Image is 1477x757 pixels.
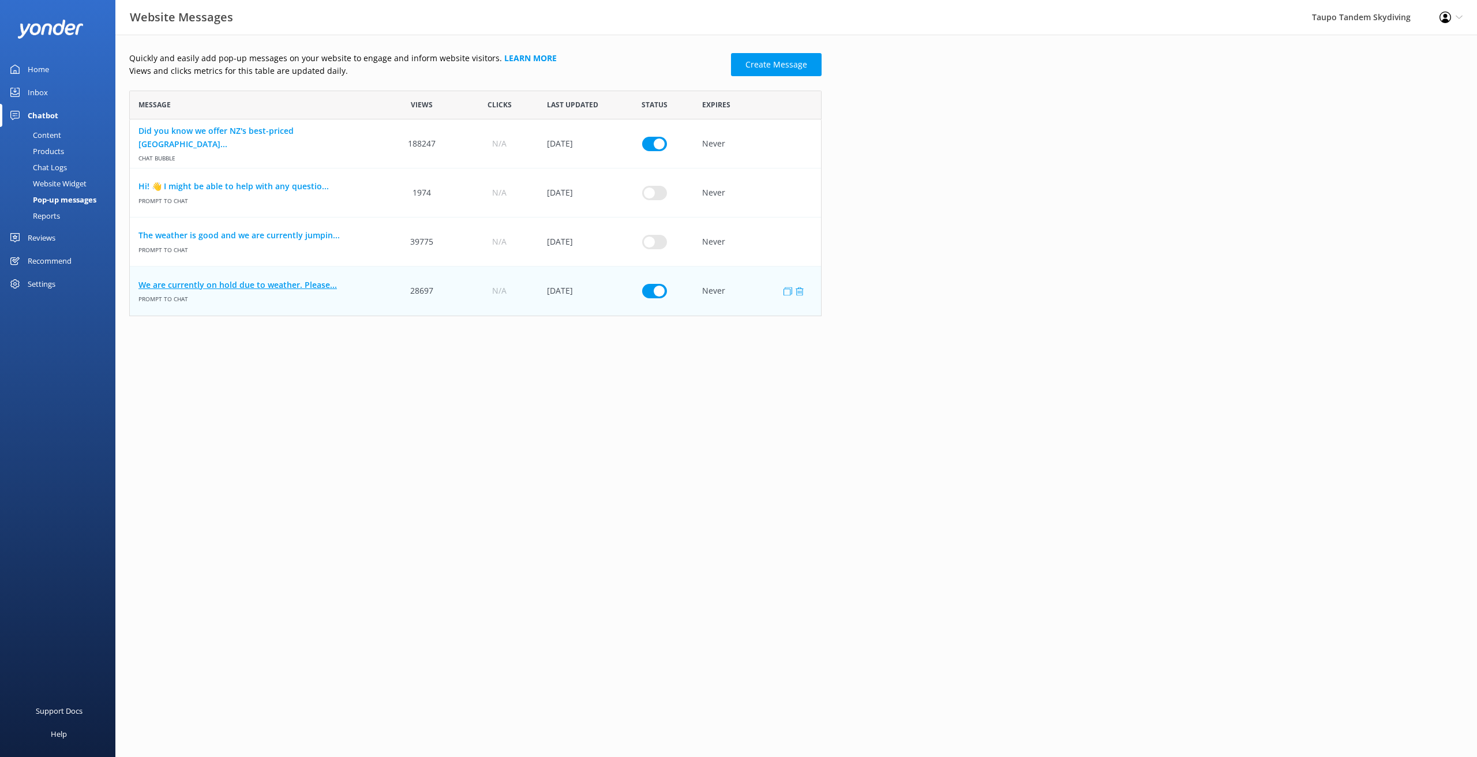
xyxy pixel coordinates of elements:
a: Content [7,127,115,143]
div: row [129,168,822,218]
span: Prompt to Chat [138,291,374,303]
span: Views [411,99,433,110]
div: Products [7,143,64,159]
a: Products [7,143,115,159]
div: Reviews [28,226,55,249]
div: Never [693,119,821,168]
div: 28 Sep 2025 [538,267,616,316]
div: 39775 [383,218,460,267]
div: Settings [28,272,55,295]
div: Chat Logs [7,159,67,175]
div: Chatbot [28,104,58,127]
div: Reports [7,208,60,224]
div: Help [51,722,67,745]
div: 1974 [383,168,460,218]
a: Reports [7,208,115,224]
div: 30 Jan 2025 [538,119,616,168]
span: Message [138,99,171,110]
a: Create Message [731,53,822,76]
a: Hi! 👋 I might be able to help with any questio... [138,180,374,193]
img: yonder-white-logo.png [17,20,84,39]
a: Did you know we offer NZ's best-priced [GEOGRAPHIC_DATA]... [138,125,374,151]
span: N/A [492,235,507,248]
div: 188247 [383,119,460,168]
div: 28697 [383,267,460,316]
span: Expires [702,99,730,110]
span: Status [642,99,668,110]
div: Never [693,218,821,267]
div: Home [28,58,49,81]
a: The weather is good and we are currently jumpin... [138,229,374,242]
p: Quickly and easily add pop-up messages on your website to engage and inform website visitors. [129,52,724,65]
span: N/A [492,284,507,297]
div: Pop-up messages [7,192,96,208]
span: Last updated [547,99,598,110]
h3: Website Messages [130,8,233,27]
span: Prompt to Chat [138,193,374,205]
div: row [129,267,822,316]
span: Prompt to Chat [138,242,374,254]
p: Views and clicks metrics for this table are updated daily. [129,65,724,77]
a: Pop-up messages [7,192,115,208]
a: Chat Logs [7,159,115,175]
div: Recommend [28,249,72,272]
a: Website Widget [7,175,115,192]
a: Learn more [504,53,557,63]
span: N/A [492,186,507,199]
div: Website Widget [7,175,87,192]
div: Never [693,168,821,218]
span: Chat bubble [138,151,374,163]
div: 07 May 2025 [538,168,616,218]
span: Clicks [488,99,512,110]
div: row [129,119,822,168]
a: We are currently on hold due to weather. Please... [138,279,374,291]
div: row [129,218,822,267]
div: Never [693,267,821,316]
div: Support Docs [36,699,83,722]
div: Inbox [28,81,48,104]
div: 28 Sep 2025 [538,218,616,267]
div: grid [129,119,822,316]
span: N/A [492,137,507,150]
div: Content [7,127,61,143]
